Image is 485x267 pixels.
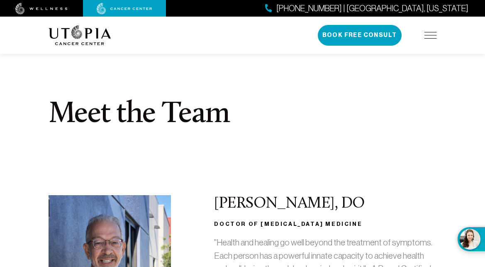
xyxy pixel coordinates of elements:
[15,3,68,15] img: wellness
[214,195,436,213] h2: [PERSON_NAME], DO
[97,3,152,15] img: cancer center
[424,32,437,39] img: icon-hamburger
[214,219,436,229] h3: Doctor of [MEDICAL_DATA] Medicine
[265,2,468,15] a: [PHONE_NUMBER] | [GEOGRAPHIC_DATA], [US_STATE]
[49,25,111,45] img: logo
[318,25,402,46] button: Book Free Consult
[276,2,468,15] span: [PHONE_NUMBER] | [GEOGRAPHIC_DATA], [US_STATE]
[49,100,437,130] h1: Meet the Team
